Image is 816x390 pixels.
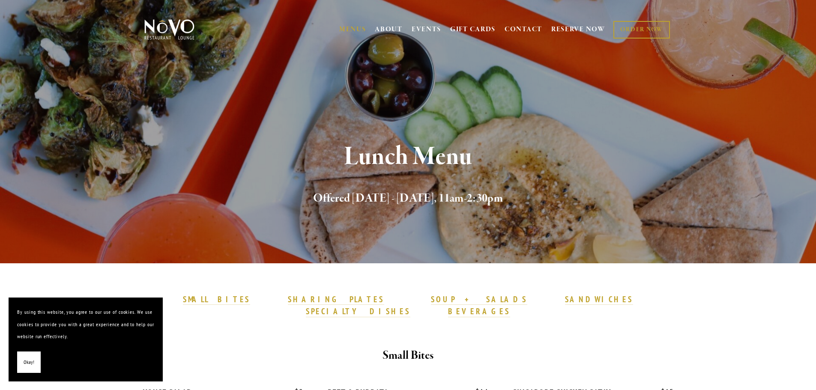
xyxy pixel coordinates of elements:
[17,306,154,343] p: By using this website, you agree to our use of cookies. We use cookies to provide you with a grea...
[565,294,634,305] a: SANDWICHES
[375,25,403,34] a: ABOUT
[450,21,496,38] a: GIFT CARDS
[412,25,441,34] a: EVENTS
[9,298,163,381] section: Cookie banner
[306,306,410,317] a: SPECIALTY DISHES
[339,25,366,34] a: MENUS
[448,306,511,317] a: BEVERAGES
[24,356,34,369] span: Okay!
[17,351,41,373] button: Okay!
[613,21,670,39] a: ORDER NOW
[158,143,658,171] h1: Lunch Menu
[288,294,384,305] a: SHARING PLATES
[143,19,196,40] img: Novo Restaurant &amp; Lounge
[431,294,527,305] a: SOUP + SALADS
[158,190,658,208] h2: Offered [DATE] - [DATE], 11am-2:30pm
[183,294,250,305] a: SMALL BITES
[551,21,605,38] a: RESERVE NOW
[383,348,433,363] strong: Small Bites
[505,21,542,38] a: CONTACT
